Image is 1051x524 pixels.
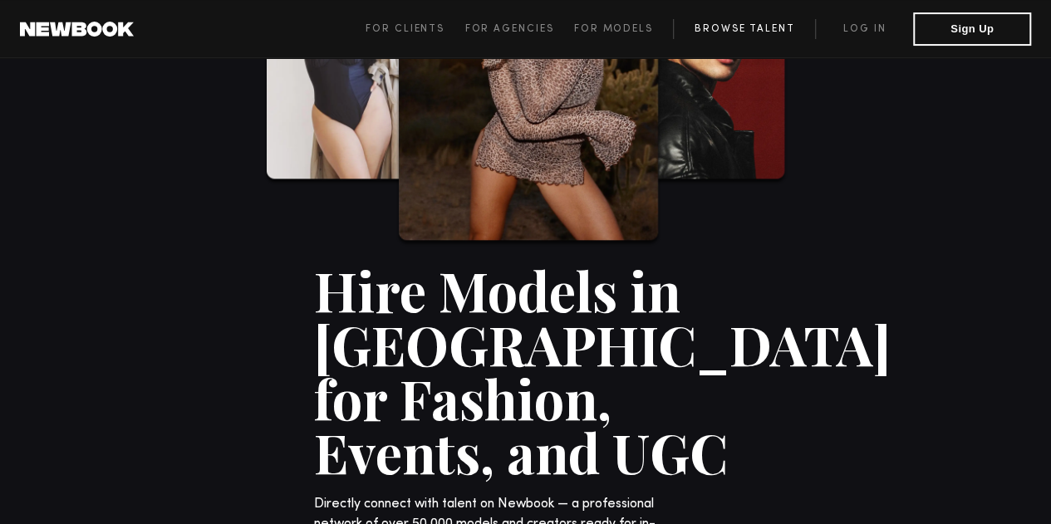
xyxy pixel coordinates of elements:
[464,19,573,39] a: For Agencies
[574,24,653,34] span: For Models
[366,24,444,34] span: For Clients
[314,263,738,479] h1: Hire Models in [GEOGRAPHIC_DATA] for Fashion, Events, and UGC
[366,19,464,39] a: For Clients
[574,19,674,39] a: For Models
[673,19,815,39] a: Browse Talent
[815,19,913,39] a: Log in
[464,24,553,34] span: For Agencies
[913,12,1031,46] button: Sign Up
